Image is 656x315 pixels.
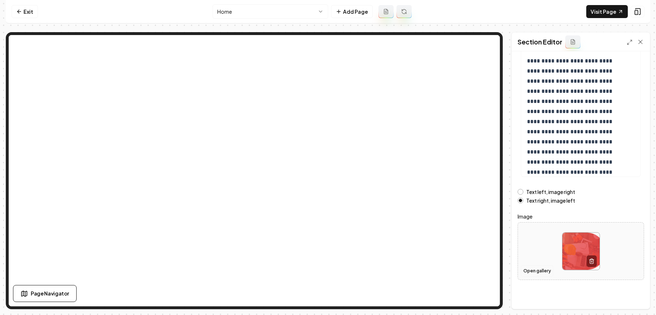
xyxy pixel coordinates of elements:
[586,5,628,18] a: Visit Page
[526,198,575,203] label: Text right, image left
[31,290,69,297] span: Page Navigator
[518,212,644,221] label: Image
[12,5,38,18] a: Exit
[396,5,412,18] button: Regenerate page
[13,285,77,302] button: Page Navigator
[526,189,575,194] label: Text left, image right
[518,37,562,47] h2: Section Editor
[331,5,373,18] button: Add Page
[565,35,580,48] button: Add admin section prompt
[562,233,600,270] img: image
[378,5,394,18] button: Add admin page prompt
[521,265,553,277] button: Open gallery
